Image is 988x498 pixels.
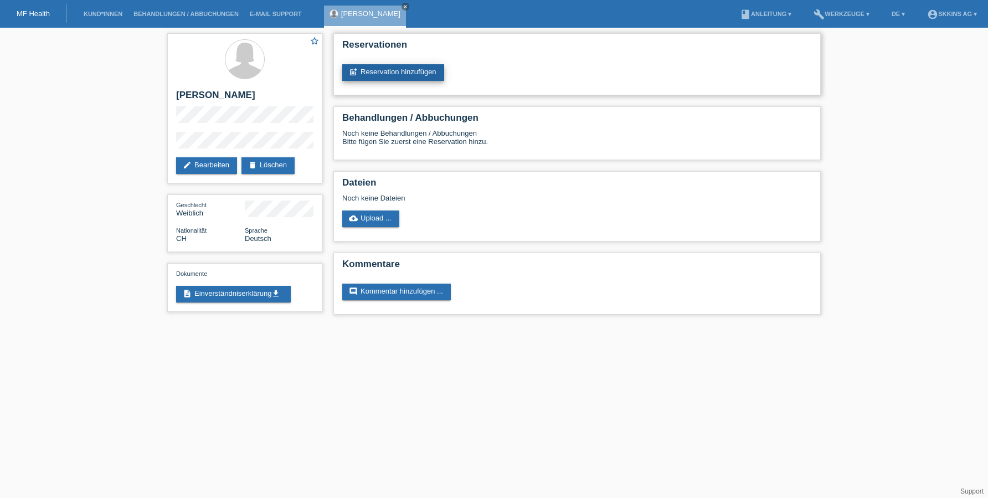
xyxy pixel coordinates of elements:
[342,177,812,194] h2: Dateien
[128,11,244,17] a: Behandlungen / Abbuchungen
[176,286,291,302] a: descriptionEinverständniserklärungget_app
[176,90,313,106] h2: [PERSON_NAME]
[17,9,50,18] a: MF Health
[310,36,320,46] i: star_border
[886,11,910,17] a: DE ▾
[271,289,280,298] i: get_app
[808,11,875,17] a: buildWerkzeuge ▾
[341,9,400,18] a: [PERSON_NAME]
[176,227,207,234] span: Nationalität
[814,9,825,20] i: build
[342,112,812,129] h2: Behandlungen / Abbuchungen
[342,211,399,227] a: cloud_uploadUpload ...
[342,39,812,56] h2: Reservationen
[245,234,271,243] span: Deutsch
[310,36,320,48] a: star_border
[183,161,192,170] i: edit
[734,11,797,17] a: bookAnleitung ▾
[78,11,128,17] a: Kund*innen
[960,487,984,495] a: Support
[245,227,267,234] span: Sprache
[349,68,358,76] i: post_add
[244,11,307,17] a: E-Mail Support
[241,157,295,174] a: deleteLöschen
[342,64,444,81] a: post_addReservation hinzufügen
[740,9,751,20] i: book
[922,11,982,17] a: account_circleSKKINS AG ▾
[403,4,408,9] i: close
[176,201,245,217] div: Weiblich
[349,214,358,223] i: cloud_upload
[927,9,938,20] i: account_circle
[176,270,207,277] span: Dokumente
[248,161,257,170] i: delete
[342,129,812,154] div: Noch keine Behandlungen / Abbuchungen Bitte fügen Sie zuerst eine Reservation hinzu.
[342,259,812,275] h2: Kommentare
[402,3,409,11] a: close
[342,284,451,300] a: commentKommentar hinzufügen ...
[176,234,187,243] span: Schweiz
[349,287,358,296] i: comment
[176,202,207,208] span: Geschlecht
[342,194,681,202] div: Noch keine Dateien
[176,157,237,174] a: editBearbeiten
[183,289,192,298] i: description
